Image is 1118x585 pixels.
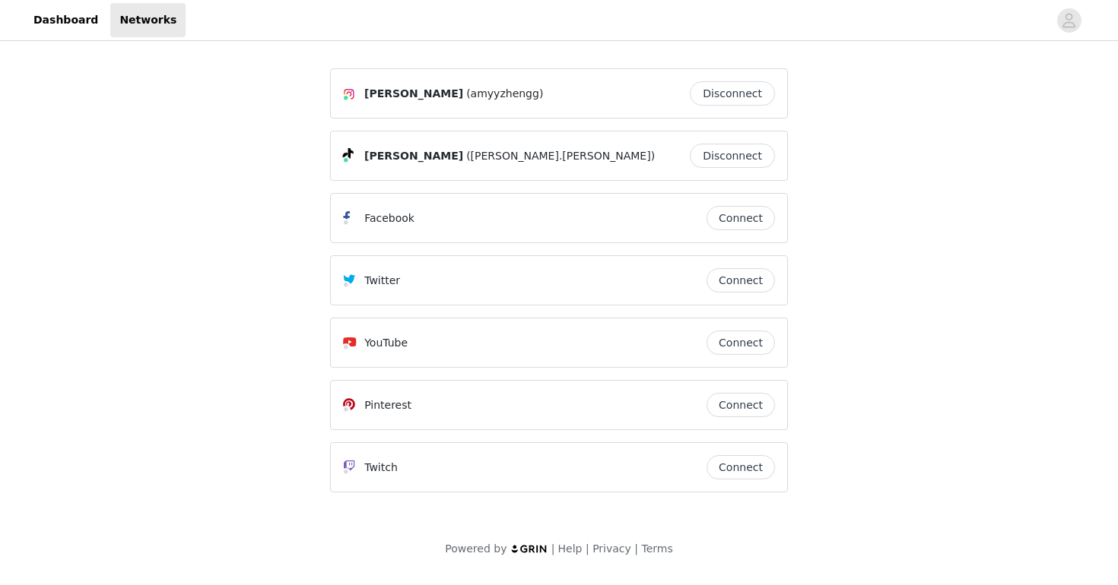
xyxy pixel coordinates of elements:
span: Powered by [445,542,507,555]
button: Connect [707,455,775,479]
span: ([PERSON_NAME].[PERSON_NAME]) [466,148,655,164]
a: Help [558,542,583,555]
span: [PERSON_NAME] [364,148,463,164]
a: Dashboard [24,3,107,37]
span: [PERSON_NAME] [364,86,463,102]
div: avatar [1062,8,1076,33]
p: YouTube [364,335,408,351]
button: Connect [707,206,775,230]
p: Twitter [364,273,400,289]
p: Facebook [364,210,414,226]
a: Networks [110,3,186,37]
a: Terms [641,542,672,555]
img: logo [510,544,548,554]
button: Connect [707,268,775,292]
img: Instagram Icon [343,88,355,100]
span: (amyyzhengg) [466,86,543,102]
p: Twitch [364,460,398,476]
a: Privacy [592,542,631,555]
span: | [586,542,589,555]
span: | [551,542,555,555]
button: Disconnect [690,144,775,168]
button: Connect [707,393,775,417]
button: Connect [707,330,775,355]
p: Pinterest [364,397,411,413]
span: | [634,542,638,555]
button: Disconnect [690,81,775,106]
